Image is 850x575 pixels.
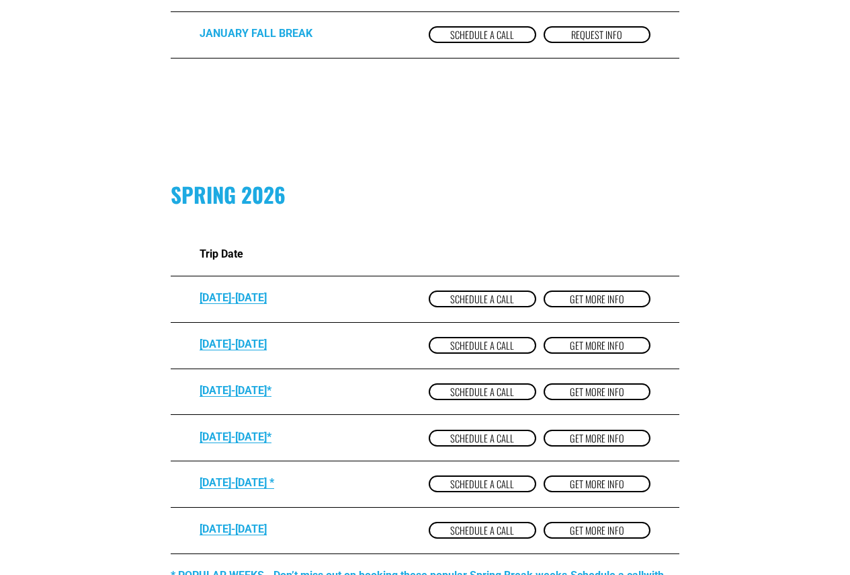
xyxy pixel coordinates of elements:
[200,523,267,535] a: [DATE]-[DATE]
[200,247,243,260] strong: Trip Date
[544,522,651,539] a: get more Info
[200,384,271,397] a: [DATE]-[DATE]*
[544,430,651,447] a: get more Info
[544,337,651,354] a: get more Info
[429,430,536,447] a: Schedule a Call
[429,522,536,539] a: Schedule a Call
[200,27,312,40] strong: JANUARY FALL BREAK
[429,26,536,43] a: Schedule a Call
[544,26,651,43] a: Request Info
[200,338,267,350] a: [DATE]-[DATE]
[200,476,274,489] a: [DATE]-[DATE] *
[200,430,271,443] a: [DATE]-[DATE]*
[429,475,536,492] a: Schedule a Call
[544,383,651,400] a: get more Info
[544,475,651,492] a: get more Info
[171,179,286,210] strong: SPRING 2026
[429,291,536,307] a: Schedule a Call
[200,291,267,304] a: [DATE]-[DATE]
[429,337,536,354] a: Schedule a Call
[544,291,651,307] a: get more Info
[429,383,536,400] a: Schedule a Call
